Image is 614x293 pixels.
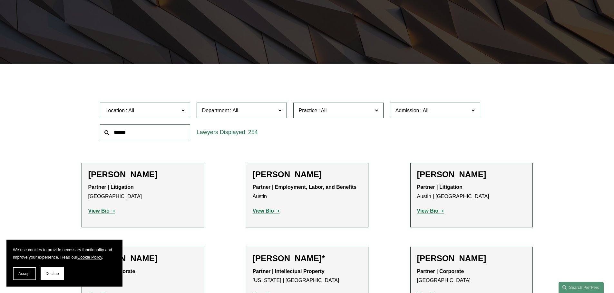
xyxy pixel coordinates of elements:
h2: [PERSON_NAME] [253,169,362,179]
p: [GEOGRAPHIC_DATA] [88,183,197,201]
a: Search this site [559,282,604,293]
p: Austin [253,183,362,201]
h2: [PERSON_NAME] [417,253,526,263]
a: View Bio [417,208,444,214]
h2: [PERSON_NAME] [88,253,197,263]
h2: [PERSON_NAME] [88,169,197,179]
span: Accept [18,271,31,276]
strong: Partner | Intellectual Property [253,269,325,274]
p: [US_STATE] [88,267,197,286]
h2: [PERSON_NAME] [417,169,526,179]
span: Location [105,108,125,113]
span: Practice [299,108,317,113]
span: 254 [248,129,258,135]
strong: Partner | Employment, Labor, and Benefits [253,184,357,190]
p: We use cookies to provide necessary functionality and improve your experience. Read our . [13,246,116,261]
a: View Bio [253,208,280,214]
strong: View Bio [253,208,274,214]
a: View Bio [88,208,115,214]
strong: Partner | Corporate [417,269,464,274]
section: Cookie banner [6,240,122,287]
h2: [PERSON_NAME]* [253,253,362,263]
button: Decline [41,267,64,280]
p: [US_STATE] | [GEOGRAPHIC_DATA] [253,267,362,286]
p: [GEOGRAPHIC_DATA] [417,267,526,286]
strong: View Bio [88,208,110,214]
span: Department [202,108,229,113]
button: Accept [13,267,36,280]
strong: View Bio [417,208,438,214]
a: Cookie Policy [77,255,102,260]
span: Decline [45,271,59,276]
strong: Partner | Litigation [88,184,134,190]
span: Admission [395,108,419,113]
strong: Partner | Litigation [417,184,463,190]
p: Austin | [GEOGRAPHIC_DATA] [417,183,526,201]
